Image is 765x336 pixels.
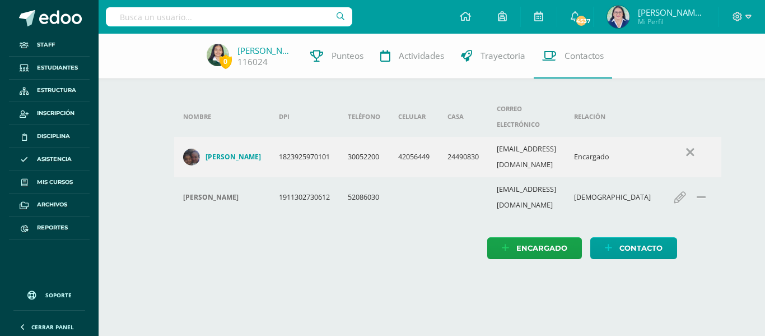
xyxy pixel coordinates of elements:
[339,137,389,177] td: 30052200
[372,34,453,79] a: Actividades
[439,137,488,177] td: 24490830
[619,238,663,259] span: Contacto
[106,7,352,26] input: Busca un usuario...
[183,149,200,165] img: 5283aa45959e5a5225fb0e3321a64f1c.png
[9,217,90,240] a: Reportes
[439,96,488,137] th: Casa
[488,177,565,218] td: [EMAIL_ADDRESS][DOMAIN_NAME]
[9,57,90,80] a: Estudiantes
[270,137,339,177] td: 1823925970101
[37,109,74,118] span: Inscripción
[9,102,90,125] a: Inscripción
[9,80,90,103] a: Estructura
[565,177,660,218] td: [DEMOGRAPHIC_DATA]
[31,323,74,331] span: Cerrar panel
[174,96,270,137] th: Nombre
[302,34,372,79] a: Punteos
[9,34,90,57] a: Staff
[183,193,239,202] h4: [PERSON_NAME]
[270,177,339,218] td: 1911302730612
[481,50,525,62] span: Trayectoria
[45,291,72,299] span: Soporte
[453,34,534,79] a: Trayectoria
[220,54,232,68] span: 0
[399,50,444,62] span: Actividades
[37,223,68,232] span: Reportes
[389,96,439,137] th: Celular
[607,6,629,28] img: 8369efb87e5cb66e5f59332c9f6b987d.png
[37,86,76,95] span: Estructura
[487,237,582,259] a: Encargado
[37,200,67,209] span: Archivos
[332,50,363,62] span: Punteos
[638,7,705,18] span: [PERSON_NAME][US_STATE]
[37,40,55,49] span: Staff
[9,148,90,171] a: Asistencia
[638,17,705,26] span: Mi Perfil
[270,96,339,137] th: DPI
[534,34,612,79] a: Contactos
[183,193,261,202] div: Edgar
[237,45,293,56] a: [PERSON_NAME]
[389,137,439,177] td: 42056449
[516,238,567,259] span: Encargado
[565,50,604,62] span: Contactos
[13,280,85,307] a: Soporte
[339,96,389,137] th: Teléfono
[590,237,677,259] a: Contacto
[237,56,268,68] a: 116024
[37,132,70,141] span: Disciplina
[207,44,229,66] img: d561cd5d35a8054869bc9d65851372b1.png
[488,96,565,137] th: Correo electrónico
[565,96,660,137] th: Relación
[339,177,389,218] td: 52086030
[9,125,90,148] a: Disciplina
[565,137,660,177] td: Encargado
[37,178,73,187] span: Mis cursos
[9,194,90,217] a: Archivos
[183,149,261,165] a: [PERSON_NAME]
[9,171,90,194] a: Mis cursos
[488,137,565,177] td: [EMAIL_ADDRESS][DOMAIN_NAME]
[37,63,78,72] span: Estudiantes
[575,15,587,27] span: 4537
[37,155,72,164] span: Asistencia
[206,153,261,162] h4: [PERSON_NAME]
